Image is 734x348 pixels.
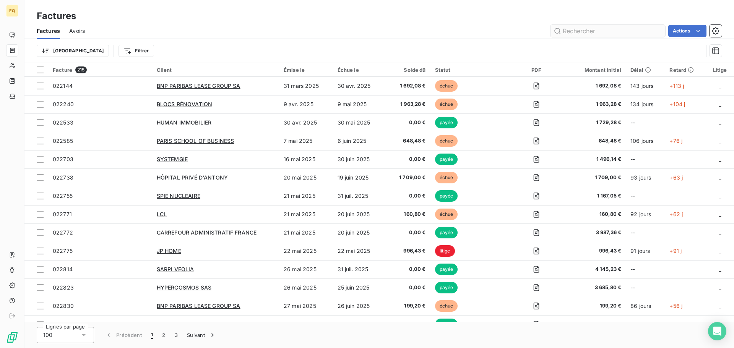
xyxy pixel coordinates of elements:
[333,242,386,260] td: 22 mai 2025
[391,100,426,108] span: 1 963,28 €
[37,45,109,57] button: [GEOGRAPHIC_DATA]
[435,135,458,147] span: échue
[626,205,665,223] td: 92 jours
[435,319,458,330] span: payée
[626,242,665,260] td: 91 jours
[435,117,458,128] span: payée
[157,83,240,89] span: BNP PARIBAS LEASE GROUP SA
[391,265,426,273] span: 0,00 €
[53,119,73,126] span: 022533
[518,67,554,73] div: PDF
[719,303,721,309] span: _
[719,101,721,107] span: _
[708,322,726,340] div: Open Intercom Messenger
[435,67,509,73] div: Statut
[563,229,621,236] span: 3 987,36 €
[146,327,158,343] button: 1
[719,119,721,126] span: _
[563,302,621,310] span: 199,20 €
[563,82,621,90] span: 1 692,08 €
[710,67,729,73] div: Litige
[435,80,458,92] span: échue
[157,229,257,236] span: CARREFOUR ADMINISTRATIF FRANCE
[563,192,621,200] span: 1 167,05 €
[157,119,211,126] span: HUMAN IMMOBILIER
[719,284,721,291] span: _
[279,205,333,223] td: 21 mai 2025
[626,113,665,132] td: --
[563,265,621,273] span: 4 145,23 €
[157,321,176,327] span: CELINE
[279,95,333,113] td: 9 avr. 2025
[333,260,386,278] td: 31 juil. 2025
[151,331,153,339] span: 1
[6,5,18,17] div: EQ
[279,187,333,205] td: 21 mai 2025
[563,137,621,145] span: 648,48 €
[391,192,426,200] span: 0,00 €
[279,223,333,242] td: 21 mai 2025
[435,264,458,275] span: payée
[333,150,386,168] td: 30 juin 2025
[158,327,170,343] button: 2
[563,119,621,126] span: 1 729,28 €
[435,300,458,312] span: échue
[53,266,73,272] span: 022814
[182,327,221,343] button: Suivant
[391,137,426,145] span: 648,48 €
[53,101,74,107] span: 022240
[630,67,660,73] div: Délai
[719,321,721,327] span: _
[626,77,665,95] td: 143 jours
[75,66,86,73] span: 215
[563,155,621,163] span: 1 496,14 €
[719,174,721,181] span: _
[391,302,426,310] span: 199,20 €
[391,229,426,236] span: 0,00 €
[333,77,386,95] td: 30 avr. 2025
[279,242,333,260] td: 22 mai 2025
[279,278,333,297] td: 26 mai 2025
[157,266,194,272] span: SARPI VEOLIA
[626,278,665,297] td: --
[626,297,665,315] td: 86 jours
[391,82,426,90] span: 1 692,08 €
[391,284,426,291] span: 0,00 €
[563,210,621,218] span: 160,80 €
[669,248,682,254] span: +91 j
[563,320,621,328] span: 1 148,88 €
[157,248,181,254] span: JP HOME
[435,172,458,183] span: échue
[550,25,665,37] input: Rechercher
[669,83,684,89] span: +113 j
[333,315,386,333] td: 2 juil. 2025
[6,331,18,343] img: Logo LeanPay
[719,193,721,199] span: _
[668,25,706,37] button: Actions
[391,174,426,181] span: 1 709,00 €
[157,193,200,199] span: SPIE NUCLEAIRE
[391,210,426,218] span: 160,80 €
[626,187,665,205] td: --
[333,113,386,132] td: 30 mai 2025
[435,190,458,202] span: payée
[669,101,685,107] span: +104 j
[157,303,240,309] span: BNP PARIBAS LEASE GROUP SA
[563,67,621,73] div: Montant initial
[563,174,621,181] span: 1 709,00 €
[391,67,426,73] div: Solde dû
[719,156,721,162] span: _
[626,95,665,113] td: 134 jours
[563,247,621,255] span: 996,43 €
[391,247,426,255] span: 996,43 €
[435,99,458,110] span: échue
[279,260,333,278] td: 26 mai 2025
[53,321,74,327] span: 022884
[53,284,74,291] span: 022823
[157,67,274,73] div: Client
[53,156,73,162] span: 022703
[333,187,386,205] td: 31 juil. 2025
[391,155,426,163] span: 0,00 €
[279,297,333,315] td: 27 mai 2025
[669,211,683,217] span: +62 j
